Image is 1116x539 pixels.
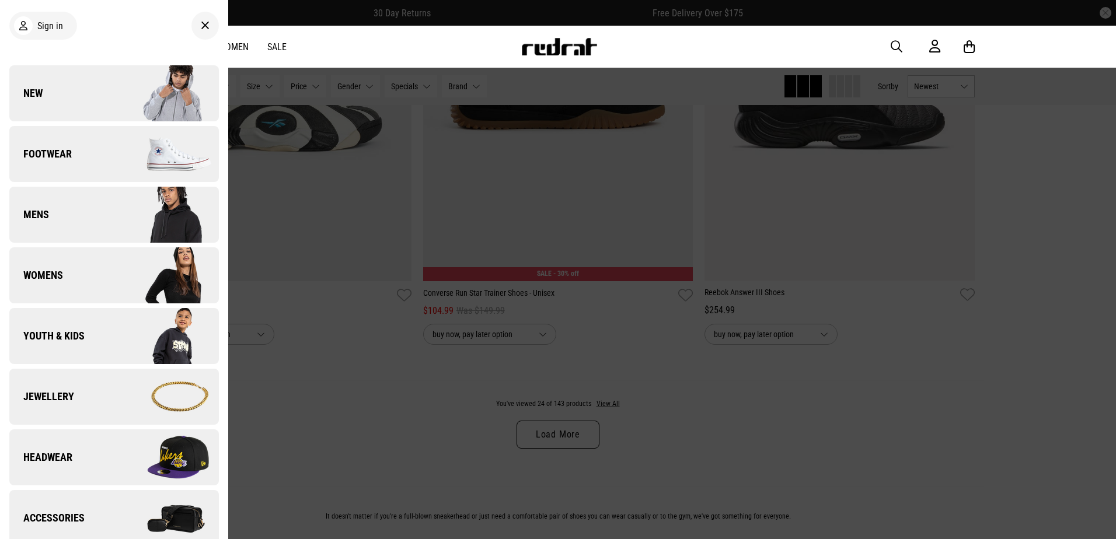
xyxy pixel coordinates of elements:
span: Footwear [9,147,72,161]
span: Mens [9,208,49,222]
a: Women [218,41,249,52]
a: Footwear Company [9,126,219,182]
img: Company [114,246,218,304]
span: Sign in [37,20,63,32]
a: Youth & Kids Company [9,308,219,364]
a: Womens Company [9,247,219,303]
span: New [9,86,43,100]
img: Company [114,125,218,183]
a: Headwear Company [9,429,219,485]
img: Company [114,185,218,244]
a: Jewellery Company [9,369,219,425]
img: Company [114,64,218,123]
span: Womens [9,268,63,282]
img: Company [114,367,218,426]
a: Sale [267,41,287,52]
span: Youth & Kids [9,329,85,343]
a: New Company [9,65,219,121]
img: Redrat logo [521,38,598,55]
span: Accessories [9,511,85,525]
a: Mens Company [9,187,219,243]
img: Company [114,428,218,487]
img: Company [114,307,218,365]
span: Headwear [9,450,72,464]
span: Jewellery [9,390,74,404]
button: Open LiveChat chat widget [9,5,44,40]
